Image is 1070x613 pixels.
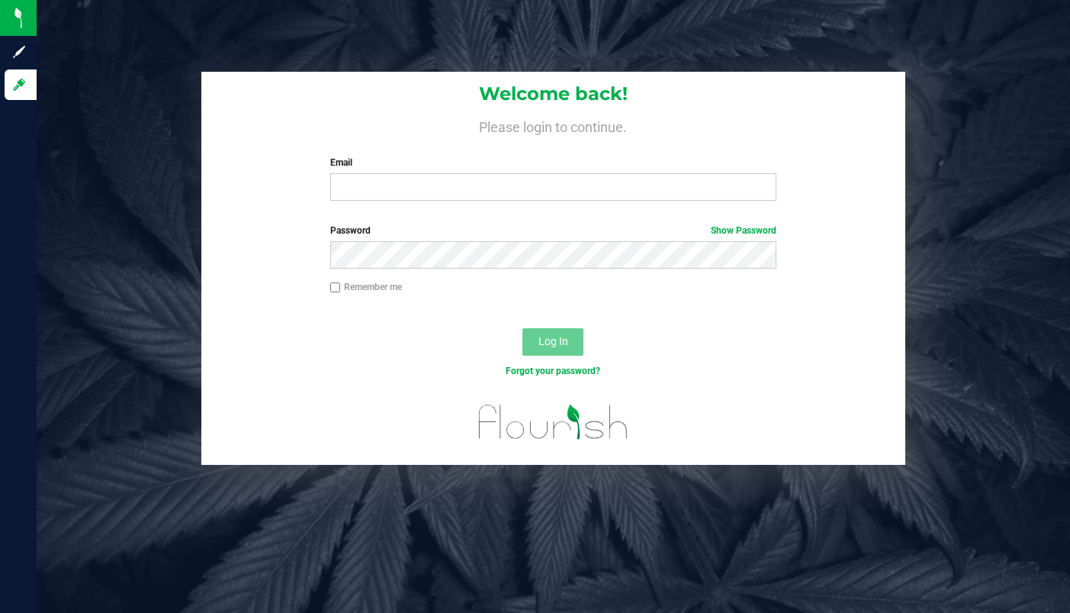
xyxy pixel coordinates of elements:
[330,282,341,293] input: Remember me
[330,156,777,169] label: Email
[711,225,776,236] a: Show Password
[201,84,905,104] h1: Welcome back!
[330,225,371,236] span: Password
[538,335,568,347] span: Log In
[330,280,402,294] label: Remember me
[506,366,600,376] a: Forgot your password?
[11,44,27,60] inline-svg: Sign up
[522,328,583,356] button: Log In
[465,394,641,450] img: flourish_logo.svg
[201,116,905,134] h4: Please login to continue.
[11,77,27,92] inline-svg: Log in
